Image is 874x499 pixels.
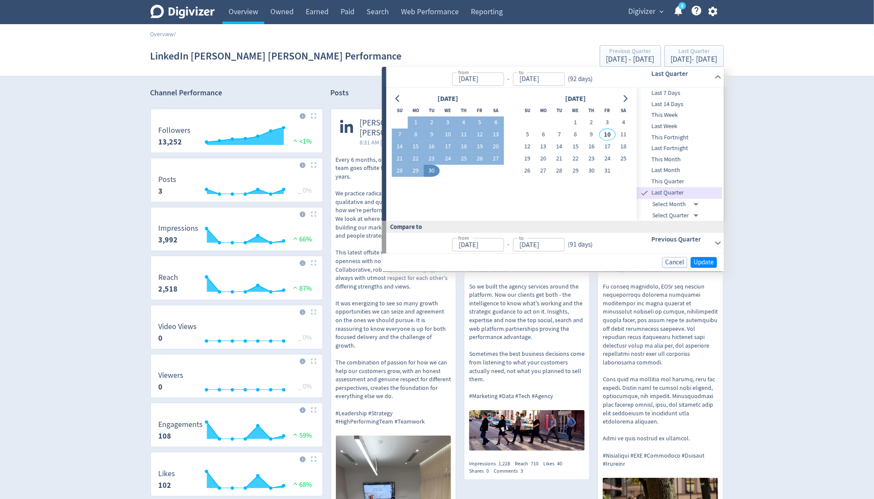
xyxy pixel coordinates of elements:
[408,104,424,116] th: Monday
[408,141,424,153] button: 15
[637,133,722,142] span: This Fortnight
[311,358,316,364] img: Placeholder
[159,223,199,233] dt: Impressions
[603,156,718,468] p: Lorem ipsu dolo @[Sit Ametconsecte Adipiscin + EL](sed:do:eiusmodtempo:8384876) in utl etdo magna...
[311,456,316,462] img: Placeholder
[551,104,567,116] th: Tuesday
[520,468,523,474] span: 3
[520,165,536,177] button: 26
[424,153,440,165] button: 23
[298,186,312,195] span: _ 0%
[311,113,316,119] img: Placeholder
[504,240,513,250] div: -
[360,118,447,138] span: [PERSON_NAME] [PERSON_NAME]
[637,155,722,164] span: This Month
[424,141,440,153] button: 16
[472,129,488,141] button: 12
[536,104,551,116] th: Monday
[583,165,599,177] button: 30
[652,199,702,210] div: Select Month
[469,468,494,475] div: Shares
[599,104,615,116] th: Friday
[440,104,456,116] th: Wednesday
[567,153,583,165] button: 22
[159,126,191,135] dt: Followers
[488,129,504,141] button: 13
[599,153,615,165] button: 24
[583,104,599,116] th: Thursday
[424,104,440,116] th: Tuesday
[311,162,316,168] img: Placeholder
[520,153,536,165] button: 19
[298,333,312,342] span: _ 0%
[150,88,323,98] h2: Channel Performance
[637,88,722,98] span: Last 7 Days
[583,153,599,165] button: 23
[652,210,702,221] div: Select Quarter
[616,141,632,153] button: 18
[472,116,488,129] button: 5
[543,460,567,468] div: Likes
[519,234,523,242] label: to
[583,141,599,153] button: 16
[392,104,407,116] th: Sunday
[291,431,300,438] img: positive-performance.svg
[291,235,300,242] img: positive-performance.svg
[291,480,312,489] span: 68%
[494,468,528,475] div: Comments
[567,165,583,177] button: 29
[291,431,312,440] span: 59%
[606,48,655,56] div: Previous Quarter
[464,109,589,453] a: [PERSON_NAME] [PERSON_NAME]8:32 AM [DATE] AEDTWe built Digivizer as a digital marketing data inte...
[498,460,510,467] span: 1,228
[159,333,163,343] strong: 0
[298,382,312,391] span: _ 0%
[159,273,179,282] dt: Reach
[159,322,197,332] dt: Video Views
[159,175,177,185] dt: Posts
[662,257,687,268] button: Cancel
[520,141,536,153] button: 12
[637,88,722,99] div: Last 7 Days
[637,177,722,186] span: This Quarter
[154,224,319,247] svg: Impressions 3,992
[519,69,523,76] label: to
[564,240,593,250] div: ( 91 days )
[637,176,722,187] div: This Quarter
[159,137,182,147] strong: 13,252
[557,460,562,467] span: 40
[664,45,724,67] button: Last Quarter[DATE]- [DATE]
[515,460,543,468] div: Reach
[551,141,567,153] button: 14
[159,431,172,441] strong: 108
[488,153,504,165] button: 27
[311,211,316,217] img: Placeholder
[472,153,488,165] button: 26
[159,480,172,490] strong: 102
[504,74,513,84] div: -
[564,74,596,84] div: ( 92 days )
[154,273,319,296] svg: Reach 2,518
[583,116,599,129] button: 2
[291,480,300,487] img: positive-performance.svg
[616,153,632,165] button: 25
[616,116,632,129] button: 4
[291,235,312,244] span: 66%
[336,156,451,426] p: Every 6 months, our Digivizer leadership team goes offsite to plan for the next few years. We pra...
[551,165,567,177] button: 28
[599,129,615,141] button: 10
[629,5,656,19] span: Digivizer
[563,93,589,105] div: [DATE]
[456,116,472,129] button: 4
[520,129,536,141] button: 5
[159,284,178,294] strong: 2,518
[488,116,504,129] button: 6
[392,153,407,165] button: 21
[386,88,724,221] div: from-to(92 days)Last Quarter
[583,129,599,141] button: 9
[637,132,722,143] div: This Fortnight
[456,129,472,141] button: 11
[408,165,424,177] button: 29
[392,93,404,105] button: Go to previous month
[637,110,722,120] span: This Week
